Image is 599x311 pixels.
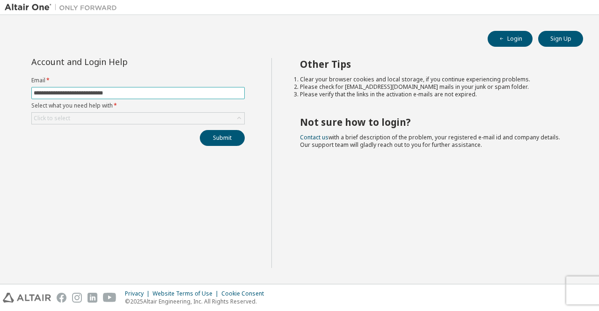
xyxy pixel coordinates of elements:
div: Cookie Consent [221,290,270,297]
img: altair_logo.svg [3,293,51,303]
p: © 2025 Altair Engineering, Inc. All Rights Reserved. [125,297,270,305]
button: Login [488,31,533,47]
img: linkedin.svg [88,293,97,303]
li: Please check for [EMAIL_ADDRESS][DOMAIN_NAME] mails in your junk or spam folder. [300,83,567,91]
li: Please verify that the links in the activation e-mails are not expired. [300,91,567,98]
img: instagram.svg [72,293,82,303]
div: Click to select [34,115,70,122]
img: youtube.svg [103,293,117,303]
h2: Not sure how to login? [300,116,567,128]
a: Contact us [300,133,329,141]
label: Select what you need help with [31,102,245,109]
span: with a brief description of the problem, your registered e-mail id and company details. Our suppo... [300,133,560,149]
div: Click to select [32,113,244,124]
button: Sign Up [538,31,583,47]
div: Account and Login Help [31,58,202,65]
div: Website Terms of Use [153,290,221,297]
li: Clear your browser cookies and local storage, if you continue experiencing problems. [300,76,567,83]
button: Submit [200,130,245,146]
h2: Other Tips [300,58,567,70]
img: facebook.svg [57,293,66,303]
label: Email [31,77,245,84]
div: Privacy [125,290,153,297]
img: Altair One [5,3,122,12]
